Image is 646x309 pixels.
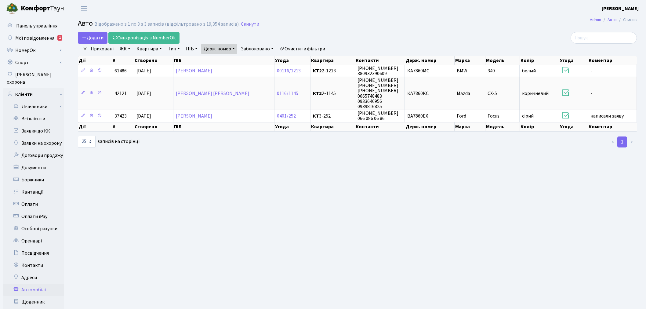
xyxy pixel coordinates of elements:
[590,16,601,23] a: Admin
[357,65,398,77] span: [PHONE_NUMBER] 380932390609
[3,137,64,149] a: Заявки на охорону
[357,77,398,110] span: [PHONE_NUMBER] [PHONE_NUMBER] [PHONE_NUMBER] 0665748483 0933646956 0939816825
[94,21,240,27] div: Відображено з 1 по 3 з 3 записів (відфільтровано з 19,354 записів).
[3,259,64,271] a: Контакти
[176,90,249,97] a: [PERSON_NAME] [PERSON_NAME]
[78,122,112,131] th: Дії
[136,90,151,97] span: [DATE]
[6,2,18,15] img: logo.png
[310,122,355,131] th: Квартира
[559,122,588,131] th: Угода
[588,122,637,131] th: Коментар
[310,56,355,65] th: Квартира
[274,122,311,131] th: Угода
[78,136,140,147] label: записів на сторінці
[313,113,319,119] b: КТ
[76,3,92,13] button: Переключити навігацію
[355,56,405,65] th: Контакти
[313,67,322,74] b: КТ2
[3,69,64,88] a: [PERSON_NAME] охорона
[277,113,296,119] a: 0401/252
[114,113,127,119] span: 37423
[405,122,455,131] th: Держ. номер
[3,149,64,162] a: Договори продажу
[457,90,470,97] span: Mazda
[21,3,64,14] span: Таун
[16,23,57,29] span: Панель управління
[173,56,274,65] th: ПІБ
[617,136,627,147] a: 1
[114,67,127,74] span: 61486
[82,35,103,41] span: Додати
[3,235,64,247] a: Орендарі
[134,56,174,65] th: Створено
[588,56,637,65] th: Коментар
[15,35,54,42] span: Мої повідомлення
[617,16,637,23] li: Список
[488,67,495,74] span: 340
[485,122,520,131] th: Модель
[3,186,64,198] a: Квитанції
[277,44,328,54] a: Очистити фільтри
[238,44,276,54] a: Заблоковано
[57,35,62,41] div: 1
[407,67,429,74] span: КА7860МС
[3,296,64,308] a: Щоденник
[183,44,200,54] a: ПІБ
[608,16,617,23] a: Авто
[457,113,466,119] span: Ford
[571,32,637,44] input: Пошук...
[3,271,64,284] a: Адреси
[136,67,151,74] span: [DATE]
[277,67,301,74] a: 00116/1213
[134,122,174,131] th: Створено
[3,125,64,137] a: Заявки до КК
[407,113,428,119] span: ВА7860ЕХ
[136,113,151,119] span: [DATE]
[3,247,64,259] a: Посвідчення
[581,13,646,26] nav: breadcrumb
[522,67,536,74] span: белый
[3,32,64,44] a: Мої повідомлення1
[78,32,107,44] a: Додати
[108,32,180,44] a: Синхронізація з NumberOk
[3,162,64,174] a: Документи
[78,18,93,29] span: Авто
[313,114,352,118] span: 3-252
[114,90,127,97] span: 42121
[112,122,134,131] th: #
[602,5,639,12] a: [PERSON_NAME]
[522,113,534,119] span: сірий
[313,90,322,97] b: КТ2
[78,136,96,147] select: записів на сторінці
[3,56,64,69] a: Спорт
[590,90,592,97] span: -
[88,44,116,54] a: Приховані
[355,122,405,131] th: Контакти
[357,110,398,122] span: [PHONE_NUMBER] 066 086 06 86
[3,113,64,125] a: Всі клієнти
[3,223,64,235] a: Особові рахунки
[112,56,134,65] th: #
[134,44,164,54] a: Квартира
[455,56,485,65] th: Марка
[457,67,467,74] span: BMW
[455,122,485,131] th: Марка
[241,21,259,27] a: Скинути
[277,90,298,97] a: 0116/1145
[488,113,499,119] span: Focus
[313,91,352,96] span: 2-1145
[405,56,455,65] th: Держ. номер
[590,67,592,74] span: -
[3,210,64,223] a: Оплати iPay
[590,113,624,119] span: написали заяву
[7,100,64,113] a: Лічильники
[520,56,559,65] th: Колір
[3,284,64,296] a: Автомобілі
[3,174,64,186] a: Боржники
[165,44,182,54] a: Тип
[3,88,64,100] a: Клієнти
[488,90,497,97] span: CX-5
[520,122,559,131] th: Колір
